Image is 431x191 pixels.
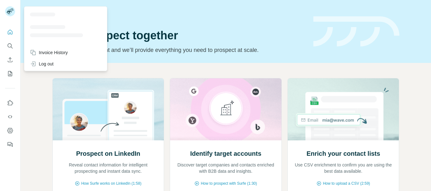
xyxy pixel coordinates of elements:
[323,181,370,186] span: How to upload a CSV (2:59)
[52,29,306,42] h1: Let’s prospect together
[170,78,282,140] img: Identify target accounts
[306,149,380,158] h2: Enrich your contact lists
[287,78,399,140] img: Enrich your contact lists
[52,78,164,140] img: Prospect on LinkedIn
[5,54,15,65] button: Enrich CSV
[5,26,15,38] button: Quick start
[5,40,15,52] button: Search
[59,162,158,174] p: Reveal contact information for intelligent prospecting and instant data sync.
[176,162,275,174] p: Discover target companies and contacts enriched with B2B data and insights.
[5,111,15,122] button: Use Surfe API
[190,149,262,158] h2: Identify target accounts
[313,16,399,47] img: banner
[81,181,141,186] span: How Surfe works on LinkedIn (1:58)
[76,149,140,158] h2: Prospect on LinkedIn
[5,97,15,109] button: Use Surfe on LinkedIn
[5,68,15,79] button: My lists
[30,61,54,67] div: Log out
[5,125,15,136] button: Dashboard
[201,181,257,186] span: How to prospect with Surfe (1:30)
[52,12,306,18] div: Quick start
[30,49,68,56] div: Invoice History
[294,162,393,174] p: Use CSV enrichment to confirm you are using the best data available.
[5,139,15,150] button: Feedback
[52,46,306,54] p: Pick your starting point and we’ll provide everything you need to prospect at scale.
